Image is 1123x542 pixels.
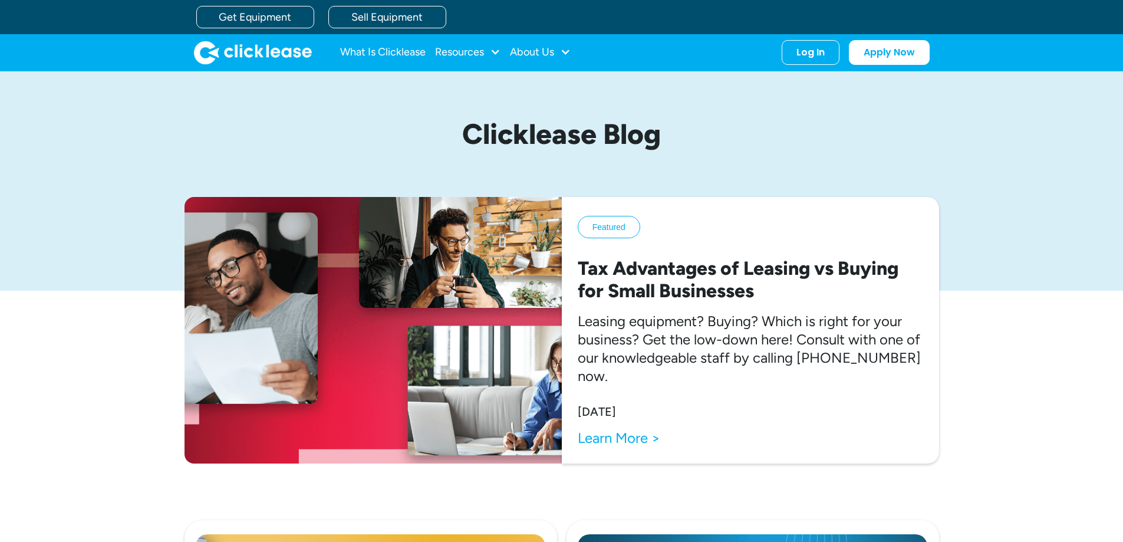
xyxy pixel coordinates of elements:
[196,6,314,28] a: Get Equipment
[796,47,825,58] div: Log In
[285,119,839,150] h1: Clicklease Blog
[849,40,930,65] a: Apply Now
[340,41,426,64] a: What Is Clicklease
[578,404,616,419] div: [DATE]
[328,6,446,28] a: Sell Equipment
[578,312,923,386] p: Leasing equipment? Buying? Which is right for your business? Get the low-down here! Consult with ...
[592,221,625,233] div: Featured
[194,41,312,64] img: Clicklease logo
[578,257,923,303] h2: Tax Advantages of Leasing vs Buying for Small Businesses
[578,429,660,447] a: Learn More >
